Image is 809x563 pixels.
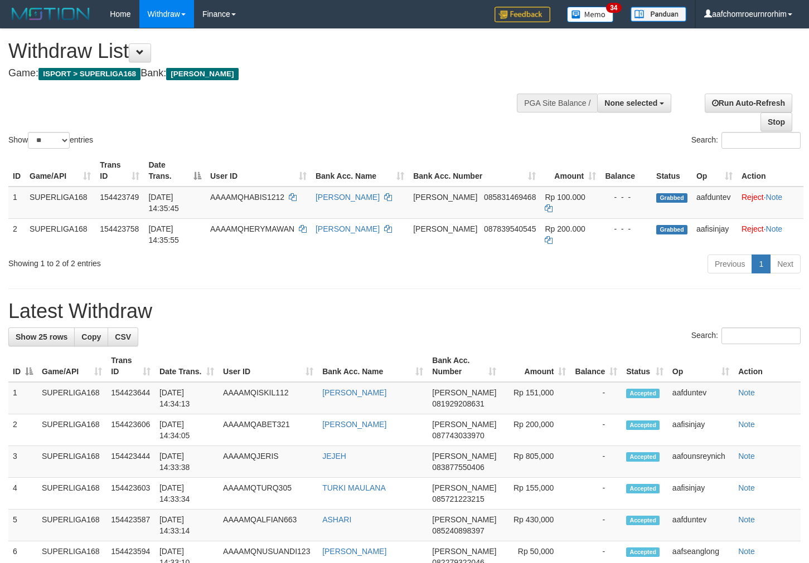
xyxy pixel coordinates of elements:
span: Copy 085831469468 to clipboard [484,193,536,202]
th: ID: activate to sort column descending [8,350,37,382]
td: SUPERLIGA168 [37,382,106,414]
img: MOTION_logo.png [8,6,93,22]
select: Showentries [28,132,70,149]
span: Rp 200.000 [545,224,585,233]
a: ASHARI [322,515,351,524]
span: Accepted [626,484,660,493]
h1: Withdraw List [8,40,528,62]
span: Copy 087839540545 to clipboard [484,224,536,233]
th: Bank Acc. Number: activate to sort column ascending [409,155,540,187]
span: Copy 085240898397 to clipboard [432,526,484,535]
th: Status [652,155,692,187]
th: Game/API: activate to sort column ascending [37,350,106,382]
td: - [570,478,622,510]
th: Game/API: activate to sort column ascending [25,155,95,187]
button: None selected [597,94,671,112]
span: [PERSON_NAME] [413,193,477,202]
a: Note [738,547,755,556]
input: Search: [721,132,801,149]
td: AAAAMQABET321 [219,414,318,446]
div: - - - [605,223,647,234]
span: [PERSON_NAME] [413,224,477,233]
th: Balance: activate to sort column ascending [570,350,622,382]
img: panduan.png [631,7,686,22]
span: ISPORT > SUPERLIGA168 [38,68,141,80]
span: Copy 083877550406 to clipboard [432,463,484,472]
th: Bank Acc. Name: activate to sort column ascending [311,155,409,187]
td: - [570,446,622,478]
a: 1 [752,254,771,273]
td: 1 [8,382,37,414]
td: · [737,218,803,250]
div: PGA Site Balance / [517,94,597,112]
span: 154423758 [100,224,139,233]
a: [PERSON_NAME] [322,420,386,429]
th: Op: activate to sort column ascending [668,350,734,382]
a: Run Auto-Refresh [705,94,792,112]
td: [DATE] 14:33:14 [155,510,219,541]
td: 2 [8,414,37,446]
h1: Latest Withdraw [8,300,801,322]
td: [DATE] 14:33:38 [155,446,219,478]
input: Search: [721,327,801,344]
td: aafduntev [692,187,737,219]
span: [DATE] 14:35:55 [148,224,179,244]
span: Accepted [626,516,660,525]
th: Status: activate to sort column ascending [622,350,668,382]
span: [PERSON_NAME] [432,452,496,461]
span: [PERSON_NAME] [432,420,496,429]
label: Show entries [8,132,93,149]
span: Copy 087743033970 to clipboard [432,431,484,440]
td: [DATE] 14:34:05 [155,414,219,446]
span: None selected [604,99,657,107]
td: 1 [8,187,25,219]
td: - [570,382,622,414]
a: Note [738,420,755,429]
th: Op: activate to sort column ascending [692,155,737,187]
th: Balance [600,155,652,187]
th: Trans ID: activate to sort column ascending [95,155,144,187]
th: Date Trans.: activate to sort column descending [144,155,206,187]
span: CSV [115,332,131,341]
span: Copy [81,332,101,341]
th: ID [8,155,25,187]
td: SUPERLIGA168 [25,218,95,250]
th: Action [734,350,801,382]
span: [DATE] 14:35:45 [148,193,179,213]
span: Grabbed [656,193,687,203]
img: Feedback.jpg [495,7,550,22]
td: 5 [8,510,37,541]
td: - [570,510,622,541]
a: [PERSON_NAME] [322,547,386,556]
span: Accepted [626,389,660,398]
td: Rp 155,000 [501,478,570,510]
a: Reject [742,224,764,233]
td: SUPERLIGA168 [37,446,106,478]
span: Rp 100.000 [545,193,585,202]
td: · [737,187,803,219]
td: 4 [8,478,37,510]
td: Rp 151,000 [501,382,570,414]
td: aafisinjay [668,478,734,510]
span: 34 [606,3,621,13]
a: [PERSON_NAME] [316,224,380,233]
td: SUPERLIGA168 [37,414,106,446]
a: Note [738,515,755,524]
td: AAAAMQISKIL112 [219,382,318,414]
a: Note [738,483,755,492]
span: 154423749 [100,193,139,202]
span: [PERSON_NAME] [432,547,496,556]
td: AAAAMQJERIS [219,446,318,478]
td: 154423644 [106,382,155,414]
a: JEJEH [322,452,346,461]
span: AAAAMQHERYMAWAN [210,224,294,233]
a: Show 25 rows [8,327,75,346]
h4: Game: Bank: [8,68,528,79]
span: Show 25 rows [16,332,67,341]
span: Copy 085721223215 to clipboard [432,495,484,503]
td: aafduntev [668,510,734,541]
td: [DATE] 14:33:34 [155,478,219,510]
td: SUPERLIGA168 [37,478,106,510]
a: Stop [760,112,792,131]
span: [PERSON_NAME] [166,68,238,80]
